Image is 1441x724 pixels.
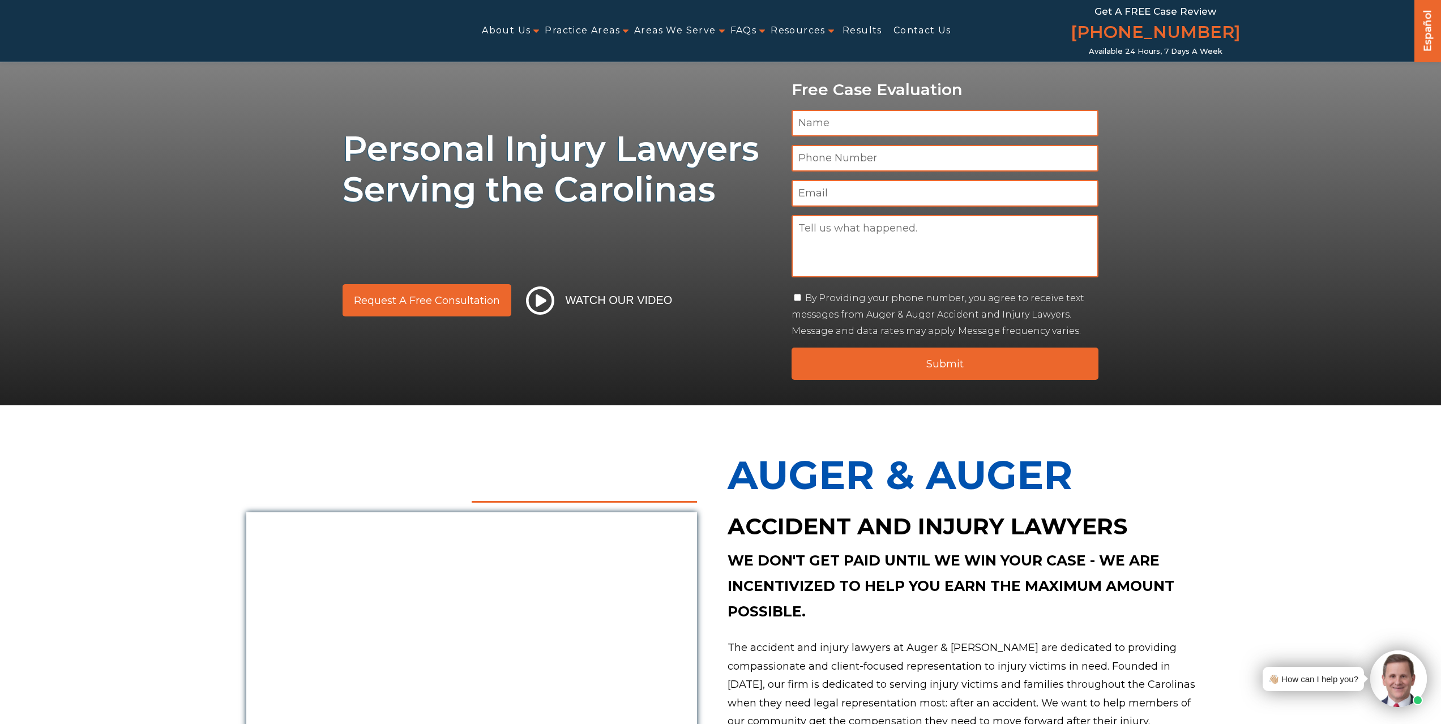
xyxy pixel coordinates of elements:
[1089,47,1222,56] span: Available 24 Hours, 7 Days a Week
[523,286,676,315] button: Watch Our Video
[1268,671,1358,687] div: 👋🏼 How can I help you?
[634,18,716,44] a: Areas We Serve
[1094,6,1216,17] span: Get a FREE Case Review
[1071,20,1241,47] a: [PHONE_NUMBER]
[730,18,757,44] a: FAQs
[728,439,1195,511] p: Auger & Auger
[545,18,620,44] a: Practice Areas
[184,17,363,44] img: Auger & Auger Accident and Injury Lawyers Logo
[343,216,674,259] img: sub text
[792,110,1099,136] input: Name
[343,128,778,210] h1: Personal Injury Lawyers Serving the Carolinas
[792,180,1099,207] input: Email
[1370,650,1427,707] img: Intaker widget Avatar
[792,145,1099,172] input: Phone Number
[343,284,511,316] a: Request a Free Consultation
[771,18,826,44] a: Resources
[354,295,500,306] span: Request a Free Consultation
[728,511,1195,542] h2: Accident and Injury Lawyers
[792,293,1084,336] label: By Providing your phone number, you agree to receive text messages from Auger & Auger Accident an...
[792,81,1099,98] p: Free Case Evaluation
[843,18,882,44] a: Results
[893,18,951,44] a: Contact Us
[482,18,531,44] a: About Us
[792,348,1099,380] input: Submit
[728,548,1195,624] p: We don't get paid until we win your case - we are incentivized to help you earn the maximum amoun...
